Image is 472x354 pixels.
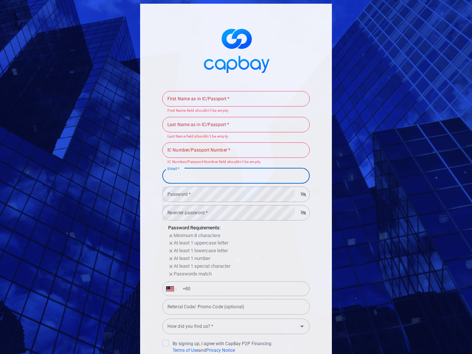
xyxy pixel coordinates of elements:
[174,263,230,269] span: At least 1 special character
[168,225,221,230] span: Password Requirements:
[162,340,271,354] span: By signing up, I agree with CapBay P2P Financing and
[174,256,210,261] span: At least 1 number
[174,240,228,246] span: At least 1 uppercase letter
[297,321,307,332] button: Open
[174,271,212,277] span: Passwords match
[178,283,306,295] input: Enter phone number *
[199,22,273,77] img: logo
[173,348,198,353] a: Terms of Use
[167,108,305,114] p: First Name field shouldn’t be empty.
[174,233,221,238] span: Minimum 8 characters
[167,166,180,171] label: Email *
[167,159,305,165] p: IC Number/Passport Number field shouldn’t be empty.
[174,248,228,253] span: At least 1 lowercase letter
[206,348,235,353] a: Privacy Notice
[167,133,305,140] p: Last Name field shouldn’t be empty.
